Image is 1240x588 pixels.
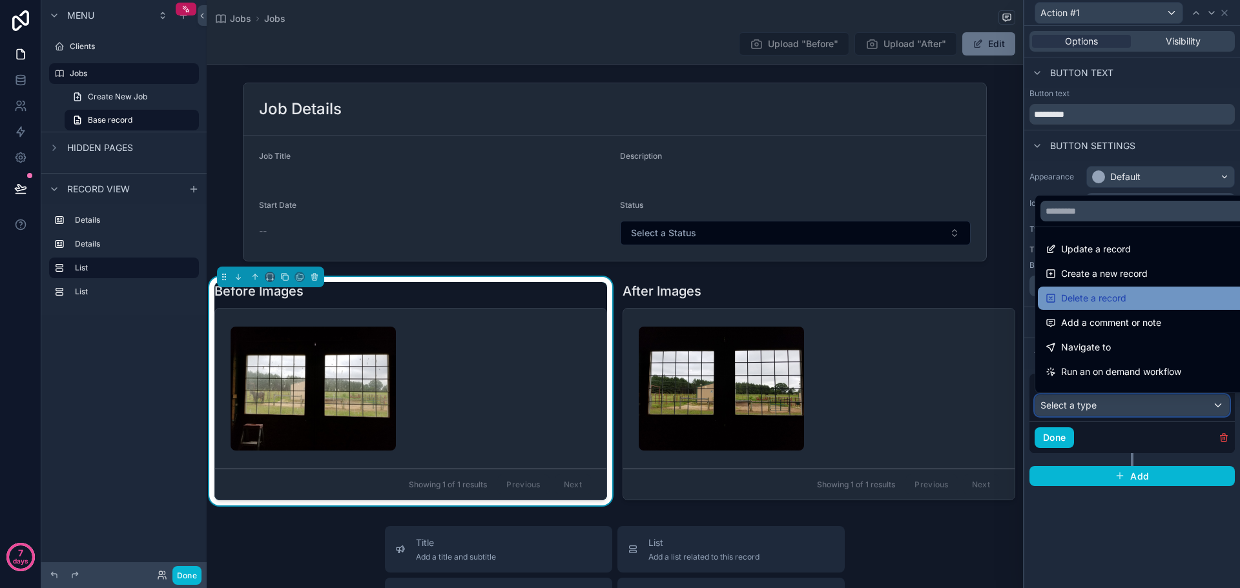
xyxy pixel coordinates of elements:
[88,92,147,102] span: Create New Job
[75,287,194,297] label: List
[67,141,133,154] span: Hidden pages
[409,480,487,490] span: Showing 1 of 1 results
[67,9,94,22] span: Menu
[214,12,251,25] a: Jobs
[65,110,199,130] a: Base record
[817,480,895,490] span: Showing 1 of 1 results
[231,327,396,451] img: GREEN-ACRES-BARN-BEFORE-.jpg
[67,183,130,196] span: Record view
[75,263,189,273] label: List
[416,536,496,549] span: Title
[49,63,199,84] a: Jobs
[385,526,612,573] button: TitleAdd a title and subtitle
[416,552,496,562] span: Add a title and subtitle
[648,536,759,549] span: List
[617,526,845,573] button: ListAdd a list related to this record
[1061,266,1148,281] span: Create a new record
[49,36,199,57] a: Clients
[41,204,207,315] div: scrollable content
[1061,315,1161,330] span: Add a comment or note
[70,68,191,79] label: Jobs
[1061,290,1126,306] span: Delete a record
[962,32,1015,56] button: Edit
[1061,389,1120,404] span: View a record
[1061,364,1181,380] span: Run an on demand workflow
[75,215,194,225] label: Details
[18,547,23,560] p: 7
[75,239,194,249] label: Details
[172,566,201,585] button: Done
[88,115,132,125] span: Base record
[70,41,196,52] label: Clients
[1061,340,1111,355] span: Navigate to
[65,86,199,107] a: Create New Job
[264,12,285,25] a: Jobs
[1061,241,1131,257] span: Update a record
[230,12,251,25] span: Jobs
[13,552,28,570] p: days
[214,282,304,300] h1: Before Images
[648,552,759,562] span: Add a list related to this record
